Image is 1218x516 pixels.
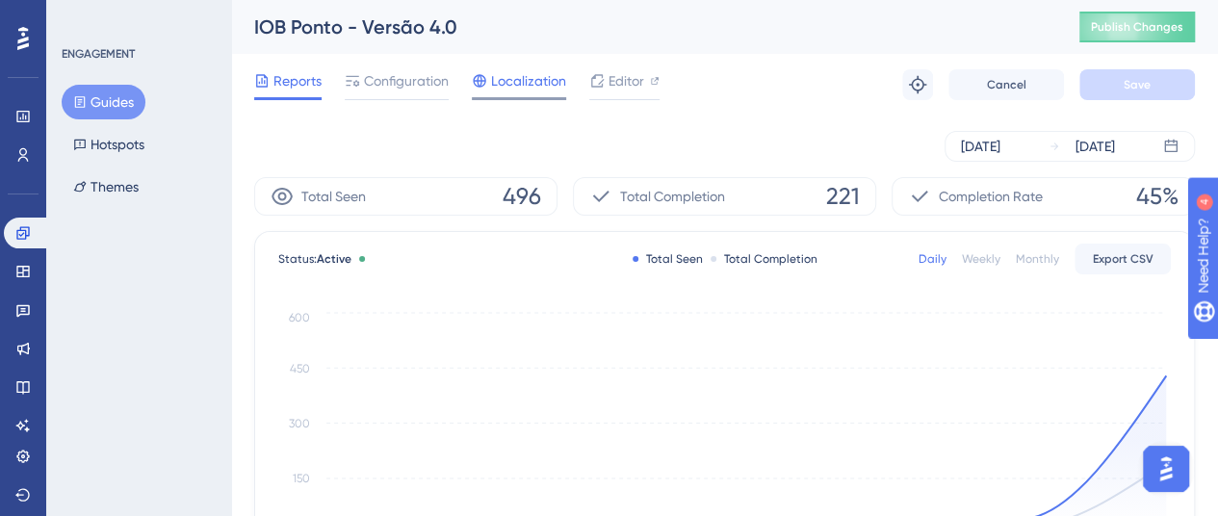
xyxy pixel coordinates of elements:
div: Total Seen [633,251,703,267]
div: Daily [919,251,946,267]
div: ENGAGEMENT [62,46,135,62]
span: Export CSV [1093,251,1153,267]
span: Reports [273,69,322,92]
span: Active [317,252,351,266]
div: IOB Ponto - Versão 4.0 [254,13,1031,40]
span: Save [1124,77,1151,92]
span: Localization [491,69,566,92]
span: 221 [826,181,860,212]
button: Save [1079,69,1195,100]
tspan: 450 [290,362,310,375]
tspan: 150 [293,472,310,485]
span: Status: [278,251,351,267]
tspan: 300 [289,417,310,430]
button: Export CSV [1075,244,1171,274]
tspan: 600 [289,311,310,324]
span: Configuration [364,69,449,92]
button: Hotspots [62,127,156,162]
span: Completion Rate [939,185,1043,208]
div: [DATE] [961,135,1000,158]
button: Themes [62,169,150,204]
span: Publish Changes [1091,19,1183,35]
iframe: UserGuiding AI Assistant Launcher [1137,440,1195,498]
span: Editor [609,69,644,92]
div: Monthly [1016,251,1059,267]
button: Cancel [948,69,1064,100]
span: Cancel [987,77,1026,92]
span: Need Help? [45,5,120,28]
button: Publish Changes [1079,12,1195,42]
div: Weekly [962,251,1000,267]
button: Guides [62,85,145,119]
span: Total Completion [620,185,725,208]
div: [DATE] [1075,135,1115,158]
div: 4 [134,10,140,25]
span: Total Seen [301,185,366,208]
span: 45% [1136,181,1179,212]
div: Total Completion [711,251,817,267]
span: 496 [503,181,541,212]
